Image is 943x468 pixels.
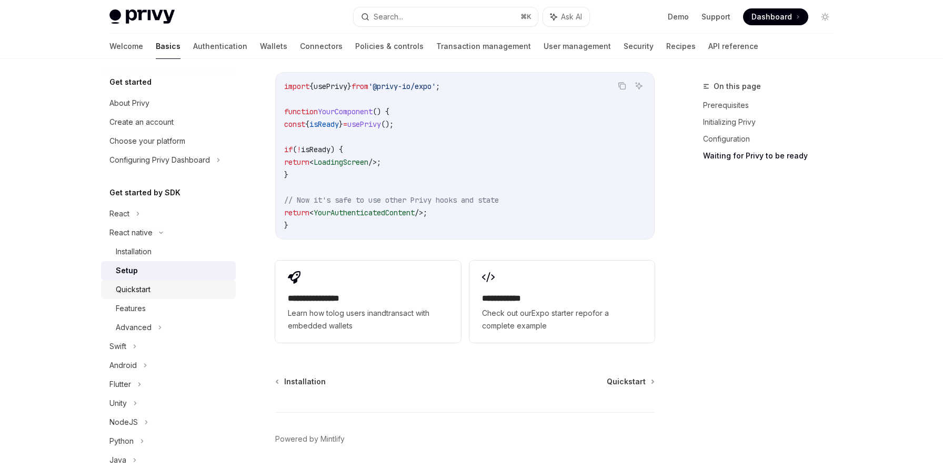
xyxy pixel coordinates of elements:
[300,34,343,59] a: Connectors
[109,186,180,199] h5: Get started by SDK
[276,376,326,387] a: Installation
[543,7,589,26] button: Ask AI
[333,308,373,317] a: log users in
[260,34,287,59] a: Wallets
[288,307,448,332] span: Learn how to and
[423,208,427,217] span: ;
[314,208,415,217] span: YourAuthenticatedContent
[330,145,343,154] span: ) {
[109,135,185,147] div: Choose your platform
[347,82,352,91] span: }
[109,416,138,429] div: NodeJS
[743,8,808,25] a: Dashboard
[109,207,129,220] div: React
[109,340,126,353] div: Swift
[343,120,347,129] span: =
[275,261,460,343] a: **** **** **** *Learn how tolog users inandtransact with embedded wallets
[482,307,642,332] span: Check out our for a complete example
[703,131,842,147] a: Configuration
[109,34,143,59] a: Welcome
[607,376,646,387] span: Quickstart
[703,147,842,164] a: Waiting for Privy to be ready
[193,34,247,59] a: Authentication
[284,145,293,154] span: if
[668,12,689,22] a: Demo
[381,120,394,129] span: ();
[116,321,152,334] div: Advanced
[703,114,842,131] a: Initializing Privy
[309,120,339,129] span: isReady
[352,82,368,91] span: from
[101,132,236,151] a: Choose your platform
[109,76,152,88] h5: Get started
[561,12,582,22] span: Ask AI
[314,82,347,91] span: usePrivy
[275,434,345,444] a: Powered by Mintlify
[309,208,314,217] span: <
[708,34,758,59] a: API reference
[607,376,654,387] a: Quickstart
[109,435,134,447] div: Python
[109,454,126,466] div: Java
[116,283,151,296] div: Quickstart
[632,79,646,93] button: Ask AI
[101,299,236,318] a: Features
[436,82,440,91] span: ;
[347,120,381,129] span: usePrivy
[309,82,314,91] span: {
[817,8,834,25] button: Toggle dark mode
[544,34,611,59] a: User management
[309,157,314,167] span: <
[314,157,368,167] span: LoadingScreen
[101,280,236,299] a: Quickstart
[368,157,377,167] span: />
[615,79,629,93] button: Copy the contents from the code block
[377,157,381,167] span: ;
[284,195,499,205] span: // Now it's safe to use other Privy hooks and state
[339,120,343,129] span: }
[374,11,403,23] div: Search...
[109,116,174,128] div: Create an account
[109,226,153,239] div: React native
[116,264,138,277] div: Setup
[624,34,654,59] a: Security
[355,34,424,59] a: Policies & controls
[284,221,288,230] span: }
[101,261,236,280] a: Setup
[101,242,236,261] a: Installation
[297,145,301,154] span: !
[701,12,730,22] a: Support
[156,34,180,59] a: Basics
[284,376,326,387] span: Installation
[436,34,531,59] a: Transaction management
[531,308,593,317] a: Expo starter repo
[109,378,131,391] div: Flutter
[109,397,127,410] div: Unity
[666,34,696,59] a: Recipes
[520,13,531,21] span: ⌘ K
[284,170,288,180] span: }
[318,107,373,116] span: YourComponent
[101,94,236,113] a: About Privy
[714,80,761,93] span: On this page
[101,113,236,132] a: Create an account
[284,208,309,217] span: return
[284,120,305,129] span: const
[751,12,792,22] span: Dashboard
[116,245,152,258] div: Installation
[284,82,309,91] span: import
[415,208,423,217] span: />
[305,120,309,129] span: {
[109,97,149,109] div: About Privy
[373,107,389,116] span: () {
[469,261,655,343] a: **** **** **Check out ourExpo starter repofor a complete example
[301,145,330,154] span: isReady
[109,154,210,166] div: Configuring Privy Dashboard
[703,97,842,114] a: Prerequisites
[284,157,309,167] span: return
[368,82,436,91] span: '@privy-io/expo'
[284,107,318,116] span: function
[109,359,137,372] div: Android
[354,7,538,26] button: Search...⌘K
[116,302,146,315] div: Features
